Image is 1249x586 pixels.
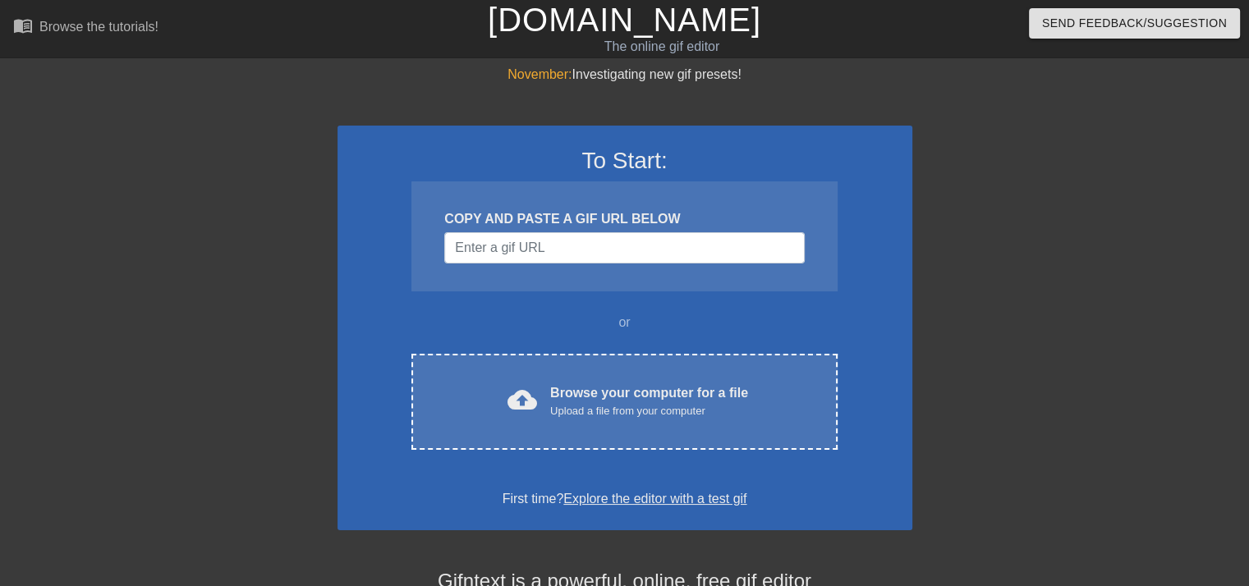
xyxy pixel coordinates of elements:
[444,209,804,229] div: COPY AND PASTE A GIF URL BELOW
[39,20,158,34] div: Browse the tutorials!
[550,403,748,419] div: Upload a file from your computer
[13,16,158,41] a: Browse the tutorials!
[380,313,870,332] div: or
[444,232,804,263] input: Username
[359,489,891,509] div: First time?
[507,385,537,414] span: cloud_upload
[1029,8,1240,39] button: Send Feedback/Suggestion
[359,147,891,175] h3: To Start:
[488,2,761,38] a: [DOMAIN_NAME]
[507,67,572,81] span: November:
[1042,13,1227,34] span: Send Feedback/Suggestion
[425,37,899,57] div: The online gif editor
[563,492,746,506] a: Explore the editor with a test gif
[550,383,748,419] div: Browse your computer for a file
[338,65,912,85] div: Investigating new gif presets!
[13,16,33,35] span: menu_book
